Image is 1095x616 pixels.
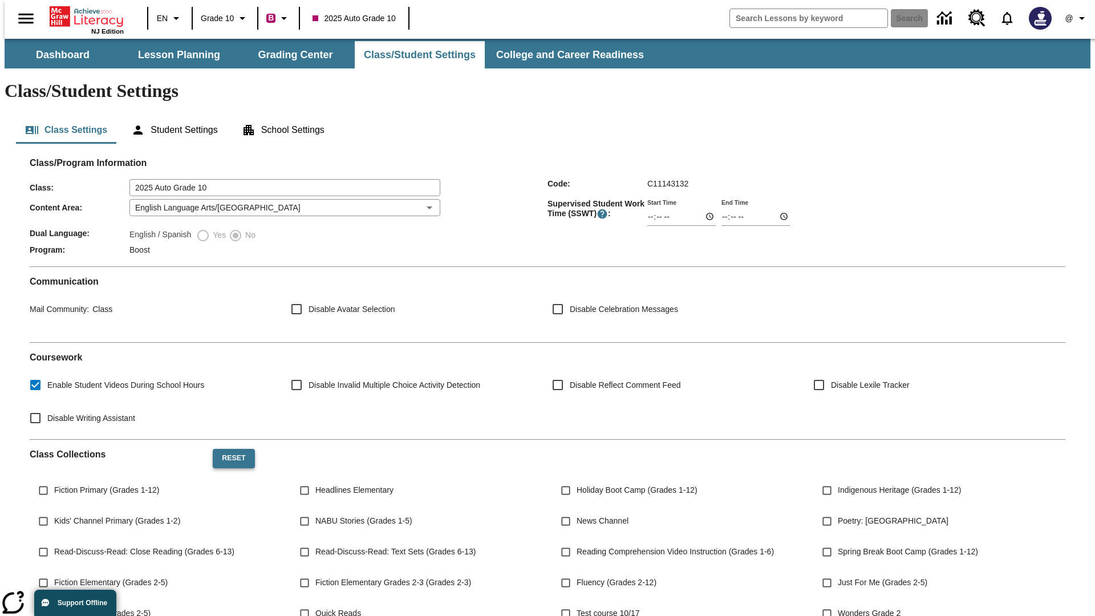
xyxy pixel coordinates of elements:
span: Grade 10 [201,13,234,25]
span: Disable Celebration Messages [570,303,678,315]
button: Boost Class color is violet red. Change class color [262,8,295,29]
button: School Settings [233,116,334,144]
span: Support Offline [58,599,107,607]
span: NJ Edition [91,28,124,35]
span: Code : [547,179,647,188]
span: Just For Me (Grades 2-5) [838,577,927,589]
a: Data Center [930,3,962,34]
span: No [242,229,255,241]
img: Avatar [1029,7,1052,30]
button: Support Offline [34,590,116,616]
button: Lesson Planning [122,41,236,68]
button: Supervised Student Work Time is the timeframe when students can take LevelSet and when lessons ar... [597,208,608,220]
div: Class/Program Information [30,169,1065,257]
button: Grading Center [238,41,352,68]
h2: Class Collections [30,449,204,460]
span: Fiction Elementary (Grades 2-5) [54,577,168,589]
h2: Course work [30,352,1065,363]
span: Spring Break Boot Camp (Grades 1-12) [838,546,978,558]
h2: Communication [30,276,1065,287]
input: Class [129,179,440,196]
span: Fluency (Grades 2-12) [577,577,656,589]
div: Communication [30,276,1065,333]
span: Disable Writing Assistant [47,412,135,424]
div: Coursework [30,352,1065,430]
button: College and Career Readiness [487,41,653,68]
button: Reset [213,449,254,468]
span: Content Area : [30,203,129,212]
div: Class/Student Settings [16,116,1079,144]
span: Supervised Student Work Time (SSWT) : [547,199,647,220]
label: English / Spanish [129,229,191,242]
span: Fiction Elementary Grades 2-3 (Grades 2-3) [315,577,471,589]
button: Class Settings [16,116,116,144]
span: Read-Discuss-Read: Text Sets (Grades 6-13) [315,546,476,558]
h1: Class/Student Settings [5,80,1090,102]
button: Language: EN, Select a language [152,8,188,29]
a: Notifications [992,3,1022,33]
span: Poetry: [GEOGRAPHIC_DATA] [838,515,948,527]
div: SubNavbar [5,39,1090,68]
span: Disable Invalid Multiple Choice Activity Detection [309,379,480,391]
span: Class : [30,183,129,192]
span: Reading Comprehension Video Instruction (Grades 1-6) [577,546,774,558]
button: Class/Student Settings [355,41,485,68]
span: Dual Language : [30,229,129,238]
span: Headlines Elementary [315,484,394,496]
span: Boost [129,245,150,254]
div: SubNavbar [5,41,654,68]
span: News Channel [577,515,628,527]
span: Mail Community : [30,305,89,314]
a: Home [50,5,124,28]
span: B [268,11,274,25]
span: Program : [30,245,129,254]
input: search field [730,9,887,27]
span: Holiday Boot Camp (Grades 1-12) [577,484,697,496]
a: Resource Center, Will open in new tab [962,3,992,34]
span: NABU Stories (Grades 1-5) [315,515,412,527]
span: Enable Student Videos During School Hours [47,379,204,391]
label: End Time [721,198,748,206]
span: Disable Lexile Tracker [831,379,910,391]
button: Student Settings [122,116,226,144]
span: Kids' Channel Primary (Grades 1-2) [54,515,180,527]
span: Fiction Primary (Grades 1-12) [54,484,159,496]
span: Disable Avatar Selection [309,303,395,315]
label: Start Time [647,198,676,206]
span: Disable Reflect Comment Feed [570,379,681,391]
button: Select a new avatar [1022,3,1058,33]
span: EN [157,13,168,25]
button: Profile/Settings [1058,8,1095,29]
span: Read-Discuss-Read: Close Reading (Grades 6-13) [54,546,234,558]
span: 2025 Auto Grade 10 [313,13,395,25]
h2: Class/Program Information [30,157,1065,168]
div: English Language Arts/[GEOGRAPHIC_DATA] [129,199,440,216]
span: Class [89,305,112,314]
button: Grade: Grade 10, Select a grade [196,8,254,29]
span: C11143132 [647,179,688,188]
div: Home [50,4,124,35]
span: @ [1065,13,1073,25]
span: Yes [210,229,226,241]
button: Dashboard [6,41,120,68]
button: Open side menu [9,2,43,35]
span: Indigenous Heritage (Grades 1-12) [838,484,961,496]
